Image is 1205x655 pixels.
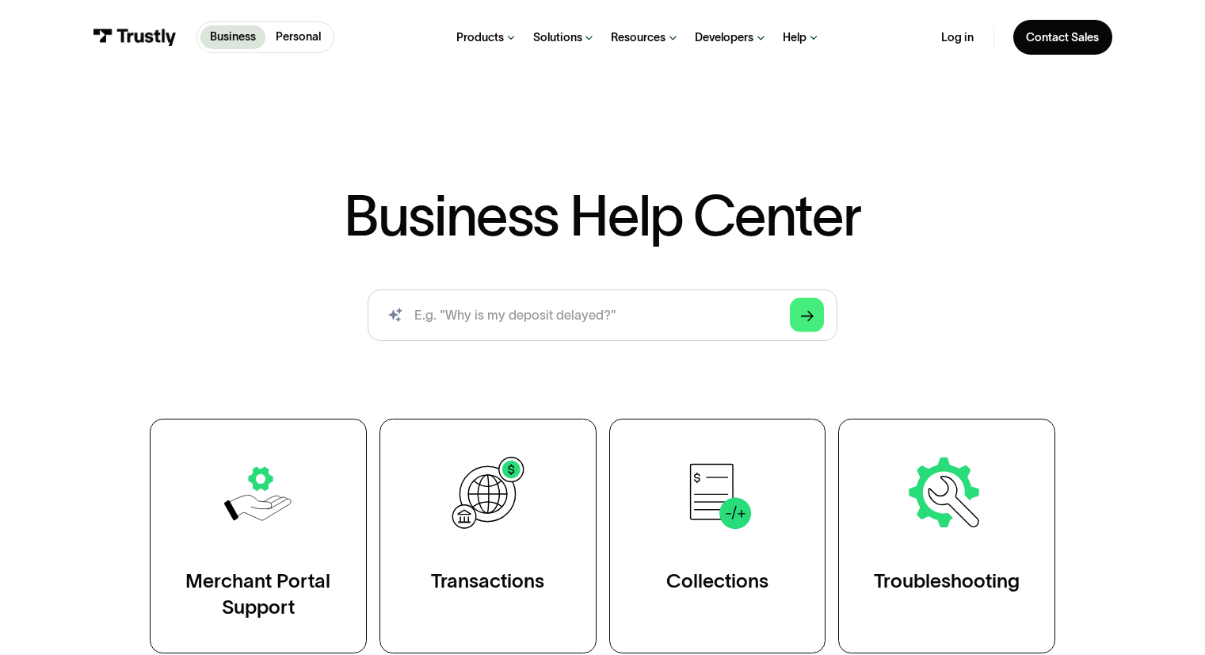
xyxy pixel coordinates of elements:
div: Solutions [533,30,582,45]
a: Personal [265,25,330,49]
div: Resources [611,30,665,45]
div: Troubleshooting [874,569,1020,595]
div: Developers [695,30,753,45]
h1: Business Help Center [344,187,860,243]
a: Log in [941,30,974,45]
div: Transactions [431,569,544,595]
a: Business [200,25,266,49]
div: Help [783,30,807,45]
a: Transactions [379,419,597,653]
a: Contact Sales [1013,20,1112,54]
div: Collections [666,569,768,595]
p: Personal [276,29,321,45]
div: Products [456,30,504,45]
form: Search [368,289,837,341]
input: search [368,289,837,341]
div: Merchant Portal Support [183,569,334,620]
p: Business [210,29,256,45]
a: Collections [609,419,826,653]
a: Merchant Portal Support [150,419,367,653]
img: Trustly Logo [93,29,177,46]
a: Troubleshooting [838,419,1055,653]
div: Contact Sales [1026,30,1099,45]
